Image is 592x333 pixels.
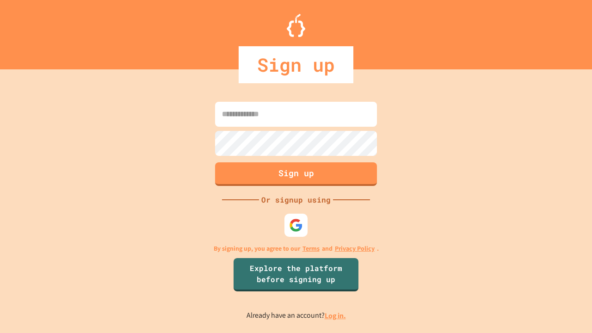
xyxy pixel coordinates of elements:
[214,244,379,253] p: By signing up, you agree to our and .
[302,244,320,253] a: Terms
[215,162,377,186] button: Sign up
[287,14,305,37] img: Logo.svg
[259,194,333,205] div: Or signup using
[247,310,346,321] p: Already have an account?
[239,46,353,83] div: Sign up
[335,244,375,253] a: Privacy Policy
[234,258,358,291] a: Explore the platform before signing up
[289,218,303,232] img: google-icon.svg
[325,311,346,321] a: Log in.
